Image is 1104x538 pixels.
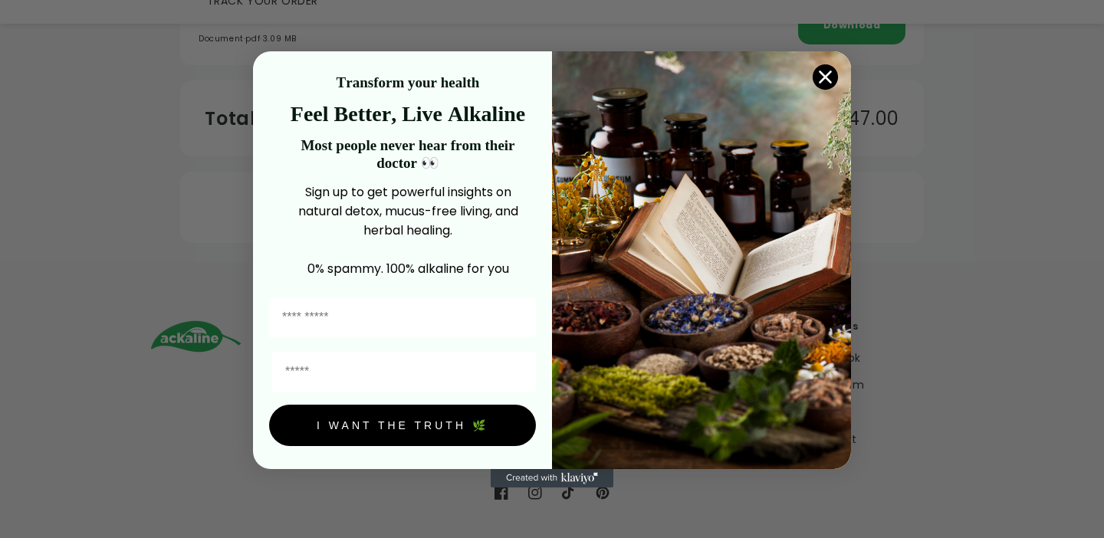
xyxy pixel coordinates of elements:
[301,137,514,171] strong: Most people never hear from their doctor 👀
[291,102,525,126] strong: Feel Better, Live Alkaline
[337,74,480,90] strong: Transform your health
[280,182,536,240] p: Sign up to get powerful insights on natural detox, mucus-free living, and herbal healing.
[269,298,536,337] input: First Name
[272,353,536,392] input: Email
[280,259,536,278] p: 0% spammy. 100% alkaline for you
[491,469,613,487] a: Created with Klaviyo - opens in a new tab
[552,51,851,469] img: 4a4a186a-b914-4224-87c7-990d8ecc9bca.jpeg
[269,405,536,446] button: I WANT THE TRUTH 🌿
[812,64,839,90] button: Close dialog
